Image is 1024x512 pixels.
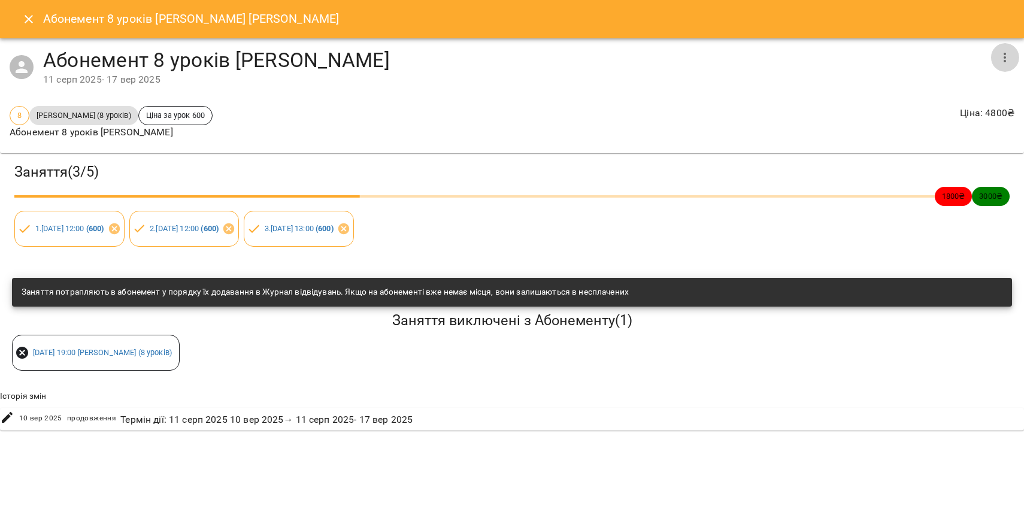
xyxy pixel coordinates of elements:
[935,190,973,202] span: 1800 ₴
[972,190,1010,202] span: 3000 ₴
[43,48,990,72] h4: Абонемент 8 уроків [PERSON_NAME]
[14,163,1010,181] h3: Заняття ( 3 / 5 )
[118,410,415,429] div: Термін дії : 11 серп 2025 10 вер 2025 → 11 серп 2025 - 17 вер 2025
[10,125,213,140] p: Абонемент 8 уроків [PERSON_NAME]
[244,211,354,247] div: 3.[DATE] 13:00 (600)
[14,5,43,34] button: Close
[43,72,990,87] div: 11 серп 2025 - 17 вер 2025
[14,211,125,247] div: 1.[DATE] 12:00 (600)
[19,413,62,425] span: 10 вер 2025
[265,224,334,233] a: 3.[DATE] 13:00 (600)
[43,10,340,28] h6: Абонемент 8 уроків [PERSON_NAME] [PERSON_NAME]
[33,348,172,357] a: [DATE] 19:00 [PERSON_NAME] (8 уроків)
[67,413,116,425] span: продовження
[129,211,240,247] div: 2.[DATE] 12:00 (600)
[35,224,104,233] a: 1.[DATE] 12:00 (600)
[12,311,1012,330] h5: Заняття виключені з Абонементу ( 1 )
[29,110,138,121] span: [PERSON_NAME] (8 уроків)
[22,281,629,303] div: Заняття потрапляють в абонемент у порядку їх додавання в Журнал відвідувань. Якщо на абонементі в...
[139,110,212,121] span: Ціна за урок 600
[86,224,104,233] b: ( 600 )
[10,110,29,121] span: 8
[150,224,219,233] a: 2.[DATE] 12:00 (600)
[960,106,1014,120] p: Ціна : 4800 ₴
[316,224,334,233] b: ( 600 )
[201,224,219,233] b: ( 600 )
